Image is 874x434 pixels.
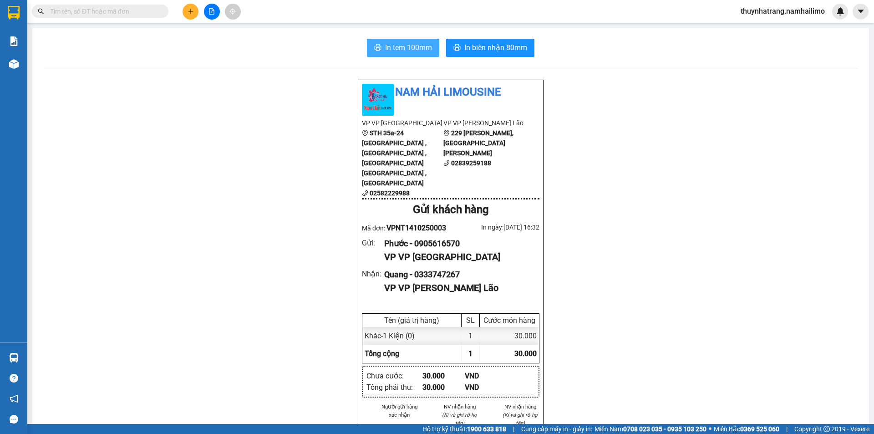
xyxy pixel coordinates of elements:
[107,30,180,41] div: CTY NGUYÊN VỸ
[362,129,427,187] b: STH 35a-24 [GEOGRAPHIC_DATA] , [GEOGRAPHIC_DATA] , [GEOGRAPHIC_DATA] [GEOGRAPHIC_DATA] , [GEOGRAP...
[467,425,506,433] strong: 1900 633 818
[10,415,18,424] span: message
[443,130,450,136] span: environment
[362,130,368,136] span: environment
[370,189,410,197] b: 02582229988
[50,6,158,16] input: Tìm tên, số ĐT hoặc mã đơn
[386,224,446,232] span: VPNT1410250003
[441,403,479,411] li: NV nhận hàng
[362,237,384,249] div: Gửi :
[366,382,422,393] div: Tổng phải thu :
[836,7,844,15] img: icon-new-feature
[451,222,539,232] div: In ngày: [DATE] 16:32
[443,129,513,157] b: 229 [PERSON_NAME], [GEOGRAPHIC_DATA][PERSON_NAME]
[8,8,100,30] div: VP [GEOGRAPHIC_DATA]
[374,44,381,52] span: printer
[384,250,532,264] div: VP VP [GEOGRAPHIC_DATA]
[857,7,865,15] span: caret-down
[853,4,869,20] button: caret-down
[464,316,477,325] div: SL
[362,84,394,116] img: logo.jpg
[733,5,832,17] span: thuynhatrang.namhailimo
[225,4,241,20] button: aim
[446,39,534,57] button: printerIn biên nhận 80mm
[714,424,779,434] span: Miền Bắc
[7,59,102,70] div: 30.000
[365,349,399,358] span: Tổng cộng
[521,424,592,434] span: Cung cấp máy in - giấy in:
[451,159,491,167] b: 02839259188
[10,394,18,403] span: notification
[204,4,220,20] button: file-add
[443,160,450,166] span: phone
[8,6,20,20] img: logo-vxr
[480,327,539,345] div: 30.000
[38,8,44,15] span: search
[107,8,180,30] div: VP [PERSON_NAME]
[9,59,19,69] img: warehouse-icon
[107,9,128,18] span: Nhận:
[208,8,215,15] span: file-add
[229,8,236,15] span: aim
[9,353,19,363] img: warehouse-icon
[709,427,711,431] span: ⚪️
[384,281,532,295] div: VP VP [PERSON_NAME] Lão
[465,370,507,382] div: VND
[464,42,527,53] span: In biên nhận 80mm
[422,370,465,382] div: 30.000
[8,9,22,18] span: Gửi:
[443,118,525,128] li: VP VP [PERSON_NAME] Lão
[362,118,443,128] li: VP VP [GEOGRAPHIC_DATA]
[384,268,532,281] div: Quang - 0333747267
[367,39,439,57] button: printerIn tem 100mm
[422,424,506,434] span: Hỗ trợ kỹ thuật:
[482,316,537,325] div: Cước món hàng
[513,424,514,434] span: |
[365,316,459,325] div: Tên (giá trị hàng)
[385,42,432,53] span: In tem 100mm
[595,424,706,434] span: Miền Nam
[786,424,788,434] span: |
[366,370,422,382] div: Chưa cước :
[514,349,537,358] span: 30.000
[380,403,419,419] li: Người gửi hàng xác nhận
[365,332,415,340] span: Khác - 1 Kiện (0)
[362,222,451,234] div: Mã đơn:
[188,8,194,15] span: plus
[362,201,539,219] div: Gửi khách hàng
[362,268,384,280] div: Nhận :
[468,349,473,358] span: 1
[740,425,779,433] strong: 0369 525 060
[501,403,539,411] li: NV nhận hàng
[442,412,477,426] i: (Kí và ghi rõ họ tên)
[422,382,465,393] div: 30.000
[465,382,507,393] div: VND
[623,425,706,433] strong: 0708 023 035 - 0935 103 250
[107,41,180,53] div: 0908737374
[362,84,539,101] li: Nam Hải Limousine
[384,237,532,250] div: Phước - 0905616570
[183,4,198,20] button: plus
[453,44,461,52] span: printer
[10,374,18,383] span: question-circle
[7,60,21,69] span: CR :
[462,327,480,345] div: 1
[823,426,830,432] span: copyright
[362,190,368,196] span: phone
[9,36,19,46] img: solution-icon
[8,30,100,41] div: QUỲNH NT
[503,412,538,426] i: (Kí và ghi rõ họ tên)
[8,41,100,53] div: 0386068679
